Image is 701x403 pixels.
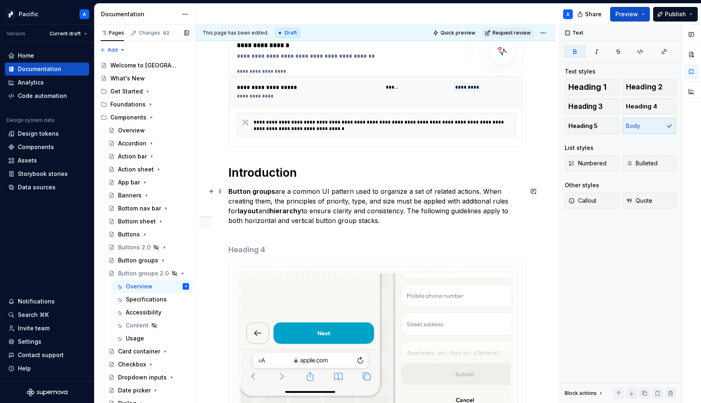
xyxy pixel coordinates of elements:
[101,30,124,36] div: Pages
[5,362,89,375] button: Help
[5,154,89,167] a: Assets
[18,143,54,151] div: Components
[110,113,146,121] div: Components
[5,167,89,180] a: Storybook stories
[118,256,158,264] div: Button groups
[118,360,146,368] div: Checkbox
[228,187,275,195] strong: Button groups
[126,334,144,342] div: Usage
[113,332,192,345] a: Usage
[228,165,523,180] h1: Introduction
[622,79,677,95] button: Heading 2
[126,321,148,329] div: Content
[185,282,187,290] div: A
[113,280,192,293] a: OverviewA
[105,228,192,241] a: Buttons
[626,102,657,110] span: Heading 4
[653,7,698,22] button: Publish
[665,10,686,18] span: Publish
[565,390,597,396] div: Block actions
[105,189,192,202] a: Banners
[626,197,652,205] span: Quote
[97,44,128,56] button: Add
[105,176,192,189] a: App bar
[18,364,31,373] div: Help
[270,207,301,215] strong: hierarchy
[118,191,142,199] div: Banners
[565,79,619,95] button: Heading 1
[622,193,677,209] button: Quote
[97,72,192,85] a: What's New
[18,78,44,87] div: Analytics
[5,141,89,154] a: Components
[105,124,192,137] a: Overview
[5,89,89,102] a: Code automation
[565,118,619,134] button: Heading 5
[83,11,86,17] div: A
[18,156,37,165] div: Assets
[118,243,151,251] div: Buttons 2.0
[110,74,145,82] div: What's New
[118,126,145,134] div: Overview
[275,28,300,38] div: Draft
[105,371,192,384] a: Dropdown inputs
[118,152,147,160] div: Action bar
[6,9,15,19] img: 8d0dbd7b-a897-4c39-8ca0-62fbda938e11.png
[18,130,59,138] div: Design tokens
[565,181,599,189] div: Other styles
[622,155,677,171] button: Bulleted
[5,295,89,308] button: Notifications
[5,349,89,362] button: Contact support
[126,295,167,303] div: Specifications
[2,5,92,23] button: PacificA
[118,269,169,277] div: Button groups 2.0
[5,49,89,62] a: Home
[565,388,604,399] div: Block actions
[105,215,192,228] a: Bottom sheet
[105,345,192,358] a: Card container
[162,30,170,36] span: 62
[18,170,68,178] div: Storybook stories
[110,100,146,108] div: Foundations
[110,87,143,95] div: Get Started
[18,297,55,305] div: Notifications
[568,83,606,91] span: Heading 1
[6,117,54,123] div: Design system data
[118,217,156,225] div: Bottom sheet
[18,338,41,346] div: Settings
[118,178,140,186] div: App bar
[5,181,89,194] a: Data sources
[97,59,192,72] a: Welcome to [GEOGRAPHIC_DATA]
[126,308,161,316] div: Accessibility
[626,159,658,167] span: Bulleted
[5,335,89,348] a: Settings
[5,308,89,321] button: Search ⌘K
[118,373,167,381] div: Dropdown inputs
[565,155,619,171] button: Numbered
[565,98,619,115] button: Heading 3
[118,347,160,355] div: Card container
[105,358,192,371] a: Checkbox
[18,92,67,100] div: Code automation
[5,63,89,76] a: Documentation
[441,30,475,36] span: Quick preview
[492,30,531,36] span: Request review
[27,388,67,396] svg: Supernova Logo
[566,11,570,17] div: A
[105,202,192,215] a: Bottom nav bar
[110,61,177,69] div: Welcome to [GEOGRAPHIC_DATA]
[5,76,89,89] a: Analytics
[18,351,64,359] div: Contact support
[585,10,602,18] span: Share
[482,27,534,39] button: Request review
[622,98,677,115] button: Heading 4
[105,241,192,254] a: Buttons 2.0
[19,10,38,18] div: Pacific
[118,230,140,238] div: Buttons
[118,386,151,394] div: Date picker
[139,30,170,36] div: Changes
[105,163,192,176] a: Action sheet
[97,111,192,124] div: Components
[113,293,192,306] a: Specifications
[105,384,192,397] a: Date picker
